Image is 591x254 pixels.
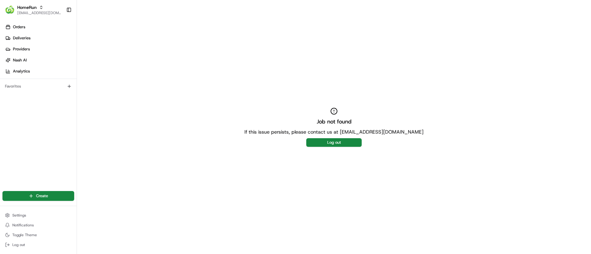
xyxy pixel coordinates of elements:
[13,35,30,41] span: Deliveries
[2,81,74,91] div: Favorites
[12,242,25,247] span: Log out
[2,33,77,43] a: Deliveries
[13,68,30,74] span: Analytics
[2,221,74,229] button: Notifications
[2,55,77,65] a: Nash AI
[12,233,37,237] span: Toggle Theme
[317,117,352,126] h2: Job not found
[2,231,74,239] button: Toggle Theme
[2,66,77,76] a: Analytics
[5,5,15,15] img: HomeRun
[17,10,61,15] button: [EMAIL_ADDRESS][DOMAIN_NAME]
[13,24,25,30] span: Orders
[2,240,74,249] button: Log out
[244,128,424,136] p: If this issue persists, please contact us at [EMAIL_ADDRESS][DOMAIN_NAME]
[2,211,74,220] button: Settings
[17,4,37,10] button: HomeRun
[13,46,30,52] span: Providers
[306,138,362,147] button: Log out
[12,223,34,228] span: Notifications
[2,22,77,32] a: Orders
[2,44,77,54] a: Providers
[2,2,64,17] button: HomeRunHomeRun[EMAIL_ADDRESS][DOMAIN_NAME]
[2,191,74,201] button: Create
[36,193,48,199] span: Create
[13,57,27,63] span: Nash AI
[12,213,26,218] span: Settings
